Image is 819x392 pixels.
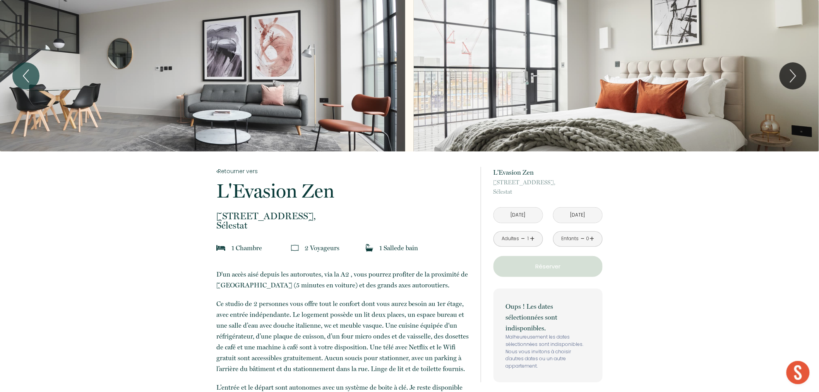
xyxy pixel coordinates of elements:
p: Sélestat [493,178,603,196]
a: + [590,233,595,245]
div: 1 [526,235,530,242]
p: Oups ! Les dates sélectionnées sont indisponibles. [506,301,590,334]
div: Enfants [561,235,579,242]
p: L'Evasion Zen [493,167,603,178]
button: Next [780,62,807,89]
p: 1 Chambre [231,242,262,253]
span: [STREET_ADDRESS], [216,211,470,221]
p: 2 Voyageur [305,242,340,253]
span: s [337,244,340,252]
a: - [581,233,585,245]
input: Arrivée [494,208,543,223]
a: - [521,233,526,245]
p: L'Evasion Zen [216,181,470,201]
button: Réserver [493,256,603,277]
div: 0 [586,235,590,242]
button: Previous [12,62,39,89]
img: guests [291,244,299,252]
span: [STREET_ADDRESS], [493,178,603,187]
p: D'un accès aisé depuis les autoroutes, via la A2 , vous pourrez profiter de la proximité de [GEOG... [216,269,470,291]
p: 1 Salle de bain [379,242,418,253]
div: Ouvrir le chat [786,361,810,384]
input: Départ [553,208,602,223]
p: Ce studio de 2 personnes vous offre tout le confort dont vous aurez besoin au 1er étage, avec ent... [216,298,470,374]
a: + [530,233,535,245]
div: Adultes [502,235,519,242]
p: Réserver [496,262,600,271]
p: Malheureusement les dates sélectionnées sont indisponibles. Nous vous invitons à choisir d'autres... [506,334,590,370]
p: Sélestat [216,211,470,230]
a: Retourner vers [216,167,470,175]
